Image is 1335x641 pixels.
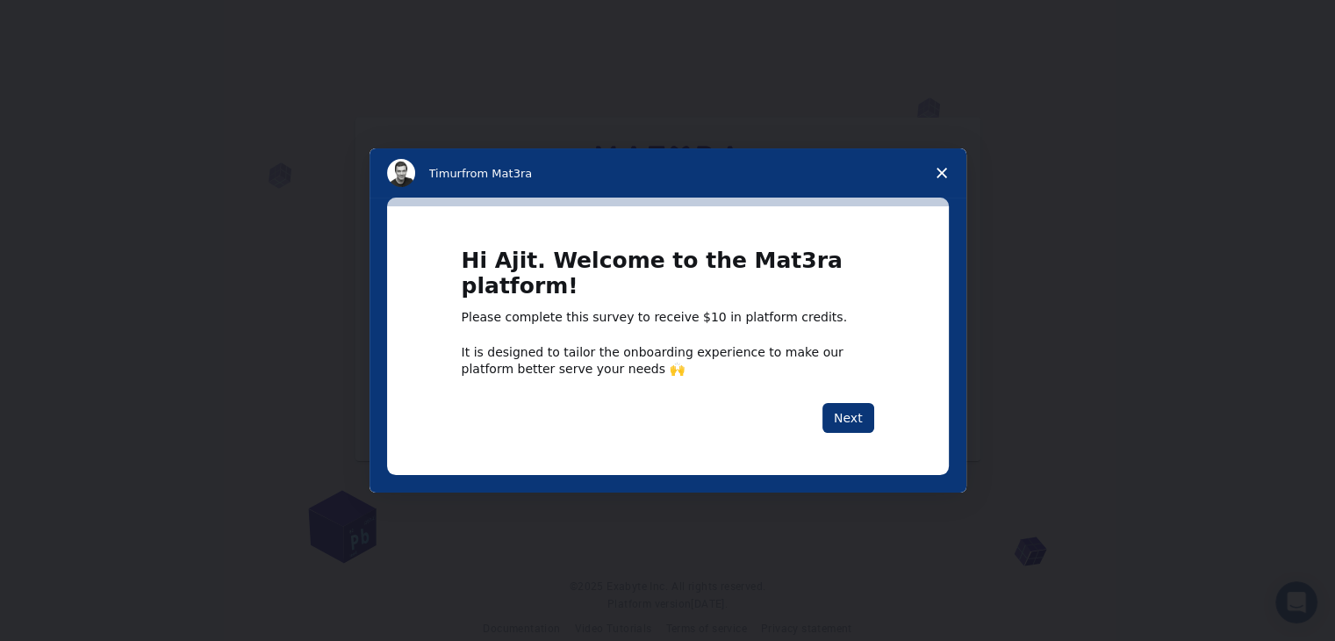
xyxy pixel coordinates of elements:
span: from Mat3ra [462,167,532,180]
img: Profile image for Timur [387,159,415,187]
span: Timur [429,167,462,180]
div: Please complete this survey to receive $10 in platform credits. [462,309,874,327]
span: Support [35,12,98,28]
h1: Hi Ajit. Welcome to the Mat3ra platform! [462,248,874,309]
button: Next [822,403,874,433]
div: It is designed to tailor the onboarding experience to make our platform better serve your needs 🙌 [462,344,874,376]
span: Close survey [917,148,966,198]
